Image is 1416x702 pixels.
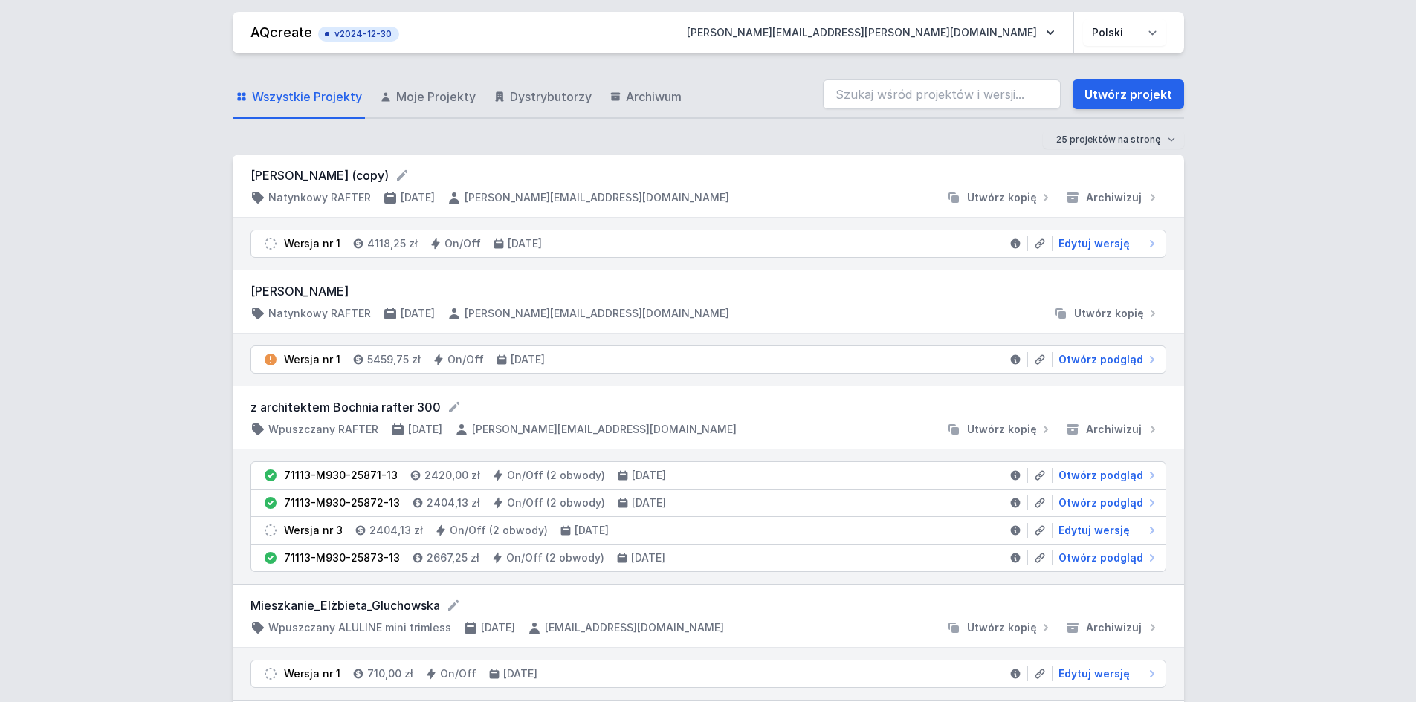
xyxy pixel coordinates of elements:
[1058,523,1130,538] span: Edytuj wersję
[446,598,461,613] button: Edytuj nazwę projektu
[823,79,1061,109] input: Szukaj wśród projektów i wersji...
[268,306,371,321] h4: Natynkowy RAFTER
[507,495,605,510] h4: On/Off (2 obwody)
[967,422,1037,437] span: Utwórz kopię
[1073,79,1184,109] a: Utwórz projekt
[1086,190,1142,205] span: Archiwizuj
[506,550,604,565] h4: On/Off (2 obwody)
[1053,550,1160,565] a: Otwórz podgląd
[631,550,665,565] h4: [DATE]
[632,495,666,510] h4: [DATE]
[508,236,542,251] h4: [DATE]
[377,76,479,119] a: Moje Projekty
[1053,468,1160,483] a: Otwórz podgląd
[367,236,418,251] h4: 4118,25 zł
[1053,666,1160,681] a: Edytuj wersję
[396,88,476,105] span: Moje Projekty
[1058,352,1143,367] span: Otwórz podgląd
[465,306,729,321] h4: [PERSON_NAME][EMAIL_ADDRESS][DOMAIN_NAME]
[626,88,682,105] span: Archiwum
[1058,666,1130,681] span: Edytuj wersję
[250,282,1166,300] h3: [PERSON_NAME]
[250,25,312,40] a: AQcreate
[967,620,1037,635] span: Utwórz kopię
[250,166,1166,184] form: [PERSON_NAME] (copy)
[263,236,278,251] img: draft.svg
[268,422,378,437] h4: Wpuszczany RAFTER
[367,666,413,681] h4: 710,00 zł
[465,190,729,205] h4: [PERSON_NAME][EMAIL_ADDRESS][DOMAIN_NAME]
[268,190,371,205] h4: Natynkowy RAFTER
[1053,523,1160,538] a: Edytuj wersję
[1058,468,1143,483] span: Otwórz podgląd
[424,468,480,483] h4: 2420,00 zł
[1059,190,1166,205] button: Archiwizuj
[940,190,1059,205] button: Utwórz kopię
[575,523,609,538] h4: [DATE]
[395,168,410,183] button: Edytuj nazwę projektu
[1058,550,1143,565] span: Otwórz podgląd
[1083,19,1166,46] select: Wybierz język
[1047,306,1166,321] button: Utwórz kopię
[284,495,400,510] div: 71113-M930-25872-13
[632,468,666,483] h4: [DATE]
[1053,236,1160,251] a: Edytuj wersję
[369,523,423,538] h4: 2404,13 zł
[940,620,1059,635] button: Utwórz kopię
[440,666,476,681] h4: On/Off
[427,495,480,510] h4: 2404,13 zł
[967,190,1037,205] span: Utwórz kopię
[940,422,1059,437] button: Utwórz kopię
[427,550,479,565] h4: 2667,25 zł
[250,597,1166,614] form: Mieszkanie_Elżbieta_Gluchowska
[1059,620,1166,635] button: Archiwizuj
[1086,620,1142,635] span: Archiwizuj
[1086,422,1142,437] span: Archiwizuj
[1058,495,1143,510] span: Otwórz podgląd
[491,76,595,119] a: Dystrybutorzy
[268,620,451,635] h4: Wpuszczany ALULINE mini trimless
[1059,422,1166,437] button: Archiwizuj
[263,523,278,538] img: draft.svg
[233,76,365,119] a: Wszystkie Projekty
[401,306,435,321] h4: [DATE]
[511,352,545,367] h4: [DATE]
[326,28,392,40] span: v2024-12-30
[284,468,398,483] div: 71113-M930-25871-13
[318,24,399,42] button: v2024-12-30
[507,468,605,483] h4: On/Off (2 obwody)
[1074,306,1144,321] span: Utwórz kopię
[472,422,737,437] h4: [PERSON_NAME][EMAIL_ADDRESS][DOMAIN_NAME]
[263,666,278,681] img: draft.svg
[1053,495,1160,510] a: Otwórz podgląd
[250,398,1166,416] form: z architektem Bochnia rafter 300
[1058,236,1130,251] span: Edytuj wersję
[252,88,362,105] span: Wszystkie Projekty
[503,666,537,681] h4: [DATE]
[510,88,592,105] span: Dystrybutorzy
[481,620,515,635] h4: [DATE]
[284,523,343,538] div: Wersja nr 3
[450,523,548,538] h4: On/Off (2 obwody)
[447,352,484,367] h4: On/Off
[367,352,421,367] h4: 5459,75 zł
[607,76,685,119] a: Archiwum
[401,190,435,205] h4: [DATE]
[408,422,442,437] h4: [DATE]
[447,400,462,415] button: Edytuj nazwę projektu
[675,19,1067,46] button: [PERSON_NAME][EMAIL_ADDRESS][PERSON_NAME][DOMAIN_NAME]
[545,620,724,635] h4: [EMAIL_ADDRESS][DOMAIN_NAME]
[284,352,340,367] div: Wersja nr 1
[1053,352,1160,367] a: Otwórz podgląd
[444,236,481,251] h4: On/Off
[284,550,400,565] div: 71113-M930-25873-13
[284,236,340,251] div: Wersja nr 1
[284,666,340,681] div: Wersja nr 1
